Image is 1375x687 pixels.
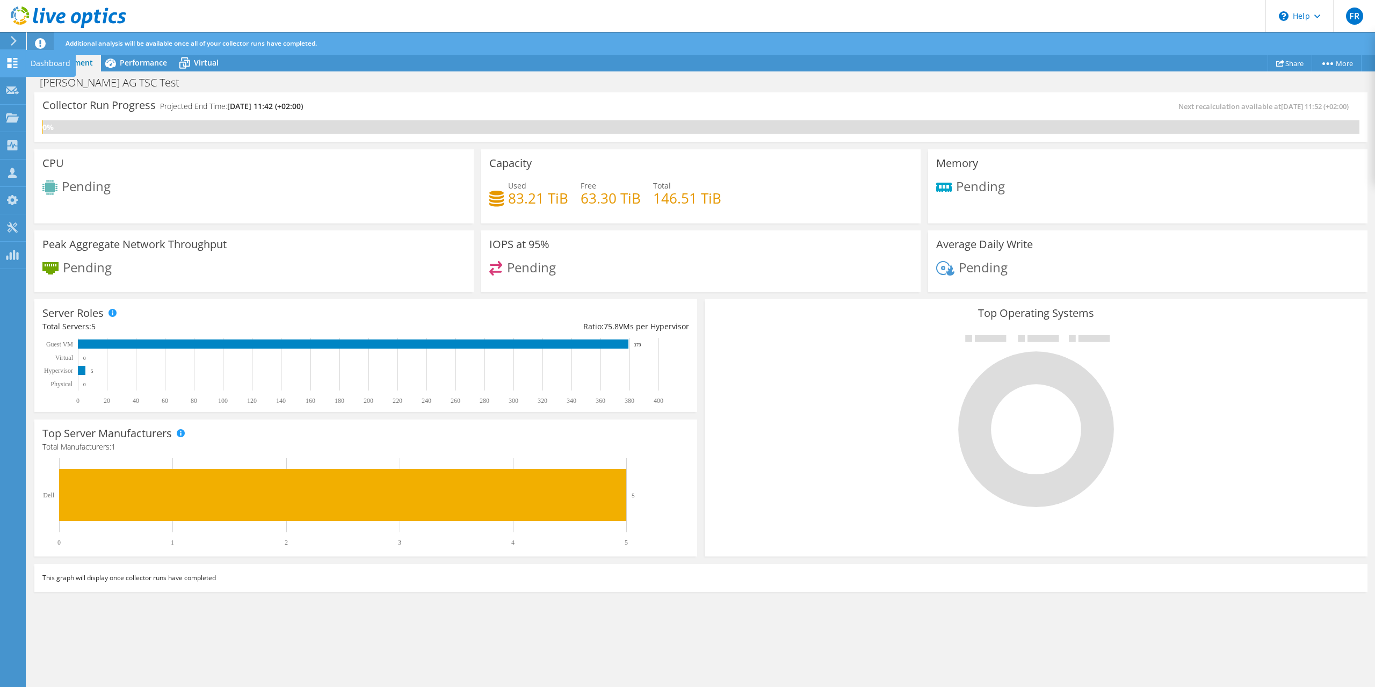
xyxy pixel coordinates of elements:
span: Total [653,180,671,191]
span: Free [581,180,596,191]
text: Hypervisor [44,367,73,374]
h4: 63.30 TiB [581,192,641,204]
span: Pending [959,258,1008,276]
div: Dashboard [25,50,76,77]
h3: Memory [936,157,978,169]
text: 0 [57,539,61,546]
text: Physical [50,380,73,388]
text: 140 [276,397,286,404]
text: 0 [76,397,79,404]
a: More [1312,55,1362,71]
h4: 83.21 TiB [508,192,568,204]
h1: [PERSON_NAME] AG TSC Test [35,77,196,89]
span: Virtual [194,57,219,68]
text: 360 [596,397,605,404]
span: Additional analysis will be available once all of your collector runs have completed. [66,39,317,48]
text: 220 [393,397,402,404]
h3: CPU [42,157,64,169]
span: Pending [956,177,1005,194]
text: 5 [625,539,628,546]
span: Pending [63,258,112,276]
span: 75.8 [604,321,619,331]
text: 60 [162,397,168,404]
h3: IOPS at 95% [489,238,549,250]
h3: Top Operating Systems [713,307,1359,319]
text: 180 [335,397,344,404]
text: 340 [567,397,576,404]
h3: Server Roles [42,307,104,319]
text: 120 [247,397,257,404]
span: [DATE] 11:42 (+02:00) [227,101,303,111]
span: [DATE] 11:52 (+02:00) [1281,102,1349,111]
text: 300 [509,397,518,404]
h4: 146.51 TiB [653,192,721,204]
text: 160 [306,397,315,404]
text: 260 [451,397,460,404]
h3: Average Daily Write [936,238,1033,250]
text: 40 [133,397,139,404]
span: Used [508,180,526,191]
span: Pending [507,258,556,276]
a: Share [1268,55,1312,71]
span: 1 [111,442,115,452]
text: 320 [538,397,547,404]
text: 5 [91,368,93,374]
span: Pending [62,177,111,195]
text: 4 [511,539,515,546]
text: 80 [191,397,197,404]
h3: Capacity [489,157,532,169]
text: 2 [285,539,288,546]
text: 400 [654,397,663,404]
text: 280 [480,397,489,404]
span: Next recalculation available at [1178,102,1354,111]
span: Performance [120,57,167,68]
text: Guest VM [46,341,73,348]
text: 0 [83,382,86,387]
h4: Projected End Time: [160,100,303,112]
text: 240 [422,397,431,404]
text: 20 [104,397,110,404]
span: 5 [91,321,96,331]
text: Dell [43,491,54,499]
h4: Total Manufacturers: [42,441,689,453]
text: 5 [632,492,635,498]
h3: Top Server Manufacturers [42,428,172,439]
div: This graph will display once collector runs have completed [34,564,1367,592]
text: 100 [218,397,228,404]
text: 3 [398,539,401,546]
text: 200 [364,397,373,404]
text: 379 [634,342,641,348]
div: Ratio: VMs per Hypervisor [366,321,689,332]
span: FR [1346,8,1363,25]
text: 1 [171,539,174,546]
svg: \n [1279,11,1289,21]
text: Virtual [55,354,74,361]
text: 0 [83,356,86,361]
div: Total Servers: [42,321,366,332]
text: 380 [625,397,634,404]
h3: Peak Aggregate Network Throughput [42,238,227,250]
